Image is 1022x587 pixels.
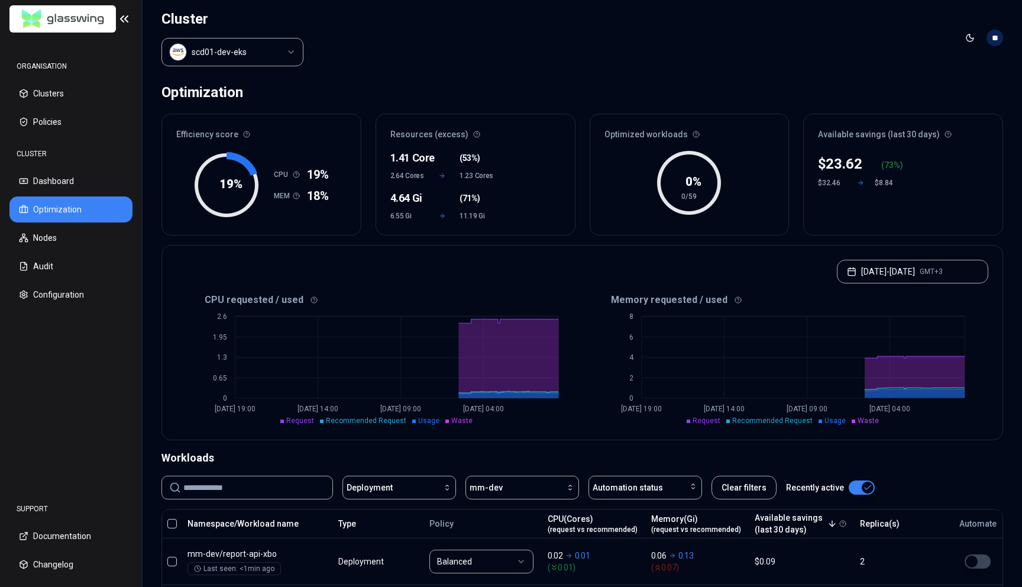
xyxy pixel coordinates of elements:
tspan: 1.3 [217,353,227,362]
span: ( 0.01 ) [548,562,641,573]
span: 19% [307,166,329,183]
div: 2 [860,556,940,567]
tspan: 1.95 [213,333,227,341]
h1: MEM [274,191,293,201]
div: $32.46 [818,178,846,188]
div: ORGANISATION [9,54,132,78]
tspan: [DATE] 14:00 [704,405,745,413]
button: Type [338,512,356,536]
div: Memory(Gi) [651,513,741,534]
div: CLUSTER [9,142,132,166]
span: Waste [858,417,879,425]
div: Optimization [161,80,243,104]
button: Clear filters [711,476,777,499]
tspan: 2 [629,374,633,382]
span: (request vs recommended) [651,525,741,534]
span: Usage [418,417,439,425]
span: GMT+3 [920,267,943,276]
button: Deployment [342,476,456,499]
p: 73 [884,159,894,171]
div: CPU requested / used [176,293,583,307]
span: Recommended Request [326,417,406,425]
p: 0.01 [575,550,590,562]
div: Memory requested / used [583,293,989,307]
button: Documentation [9,523,132,549]
span: 2.64 Cores [390,171,425,180]
button: Optimization [9,196,132,222]
tspan: 6 [629,333,633,341]
tspan: 0.65 [213,374,227,382]
div: ( %) [881,159,903,171]
p: 0.02 [548,550,563,562]
span: 11.19 Gi [460,211,494,221]
span: ( 0.07 ) [651,562,744,573]
button: Dashboard [9,168,132,194]
button: mm-dev [465,476,579,499]
tspan: 4 [629,353,633,362]
div: CPU(Cores) [548,513,638,534]
div: Optimized workloads [590,114,789,147]
button: Replica(s) [860,512,900,536]
p: report-api-xbo [187,548,328,560]
span: 1.23 Cores [460,171,494,180]
h1: CPU [274,170,293,179]
button: Select a value [161,38,303,66]
p: 23.62 [826,154,862,173]
button: Namespace/Workload name [187,512,299,536]
button: CPU(Cores)(request vs recommended) [548,512,638,536]
div: Workloads [161,450,1003,466]
tspan: [DATE] 09:00 [787,405,827,413]
button: Policies [9,109,132,135]
button: Configuration [9,282,132,308]
p: 0.06 [651,550,667,562]
div: Deployment [338,556,386,567]
div: Policy [429,518,537,530]
span: 53% [463,152,478,164]
span: Waste [451,417,473,425]
button: Automation status [588,476,702,499]
div: 4.64 Gi [390,190,425,207]
label: Recently active [786,483,844,492]
button: Available savings(last 30 days) [755,512,837,536]
h1: Cluster [161,9,303,28]
button: Changelog [9,551,132,578]
tspan: [DATE] 19:00 [215,405,256,413]
tspan: 19 % [219,177,242,191]
div: $0.09 [755,556,849,567]
span: 71% [463,192,478,204]
tspan: 0 % [685,175,701,189]
div: Efficiency score [162,114,361,147]
span: Deployment [347,482,393,494]
button: Nodes [9,225,132,251]
img: GlassWing [17,5,109,33]
span: mm-dev [470,482,503,494]
tspan: [DATE] 09:00 [380,405,421,413]
span: 6.55 Gi [390,211,425,221]
span: ( ) [460,192,480,204]
div: Available savings (last 30 days) [804,114,1002,147]
span: Usage [824,417,846,425]
button: Audit [9,253,132,279]
span: 18% [307,188,329,204]
span: Request [286,417,314,425]
button: Clusters [9,80,132,107]
div: $ [818,154,862,173]
tspan: [DATE] 04:00 [869,405,910,413]
span: ( ) [460,152,480,164]
p: 0.13 [678,550,694,562]
div: 1.41 Core [390,150,425,166]
button: Memory(Gi)(request vs recommended) [651,512,741,536]
span: Recommended Request [732,417,813,425]
tspan: 0 [629,394,633,402]
button: [DATE]-[DATE]GMT+3 [837,260,988,283]
tspan: 2.6 [217,312,227,321]
div: Automate [958,518,997,530]
tspan: [DATE] 14:00 [297,405,338,413]
div: Last seen: <1min ago [194,564,274,573]
tspan: [DATE] 04:00 [463,405,504,413]
div: SUPPORT [9,497,132,521]
tspan: [DATE] 19:00 [621,405,662,413]
div: Resources (excess) [376,114,575,147]
span: (request vs recommended) [548,525,638,534]
span: Automation status [593,482,663,494]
